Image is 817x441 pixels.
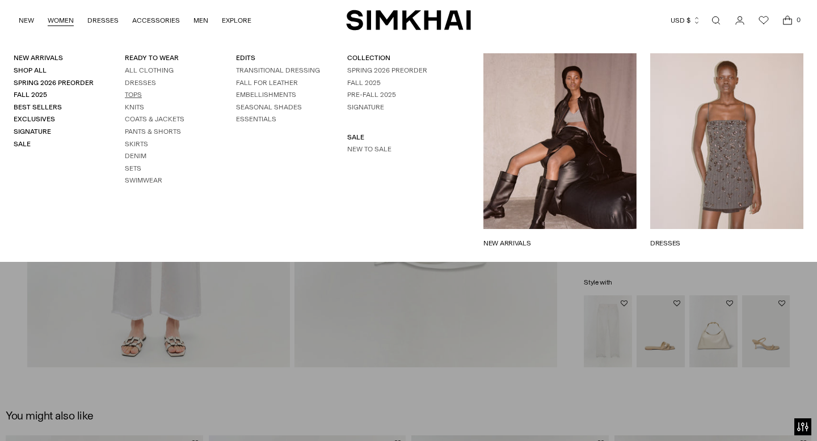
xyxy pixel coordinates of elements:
a: WOMEN [48,8,74,33]
button: USD $ [671,8,701,33]
a: ACCESSORIES [132,8,180,33]
a: NEW [19,8,34,33]
a: Go to the account page [728,9,751,32]
a: Open cart modal [776,9,799,32]
a: EXPLORE [222,8,251,33]
span: 0 [793,15,803,25]
a: SIMKHAI [346,9,471,31]
a: MEN [193,8,208,33]
a: DRESSES [87,8,119,33]
a: Wishlist [752,9,775,32]
a: Open search modal [705,9,727,32]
